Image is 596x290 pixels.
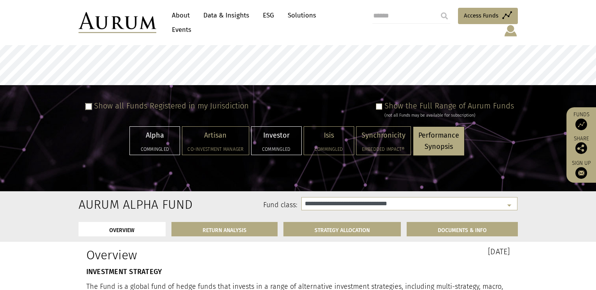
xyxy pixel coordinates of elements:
a: Data & Insights [199,8,253,23]
a: Solutions [284,8,320,23]
h1: Overview [86,248,292,262]
p: Synchronicity [362,130,405,141]
img: account-icon.svg [503,24,518,37]
h3: [DATE] [304,248,510,255]
a: Funds [570,111,592,130]
label: Fund class: [154,200,298,210]
div: (not all Funds may be available for subscription) [385,112,514,119]
p: Investor [257,130,296,141]
a: Events [168,23,191,37]
div: Share [570,136,592,154]
img: Access Funds [575,119,587,130]
p: Alpha [135,130,175,141]
a: Access Funds [458,8,518,24]
a: DOCUMENTS & INFO [407,222,518,236]
img: Share this post [575,142,587,154]
h5: Commingled [135,147,175,152]
strong: INVESTMENT STRATEGY [86,267,162,276]
input: Submit [437,8,452,24]
a: ESG [259,8,278,23]
a: About [168,8,194,23]
a: STRATEGY ALLOCATION [283,222,401,236]
label: Show all Funds Registered in my Jurisdiction [94,101,249,110]
label: Show the Full Range of Aurum Funds [385,101,514,110]
img: Sign up to our newsletter [575,167,587,179]
p: Isis [309,130,349,141]
h5: Commingled [309,147,349,152]
img: Aurum [79,12,156,33]
span: Access Funds [464,11,498,20]
p: Artisan [187,130,243,141]
p: Performance Synopsis [418,130,459,152]
h5: Co-investment Manager [187,147,243,152]
h5: Embedded Impact® [362,147,405,152]
a: RETURN ANALYSIS [171,222,278,236]
h5: Commingled [257,147,296,152]
a: Sign up [570,160,592,179]
h2: Aurum Alpha Fund [79,197,142,212]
